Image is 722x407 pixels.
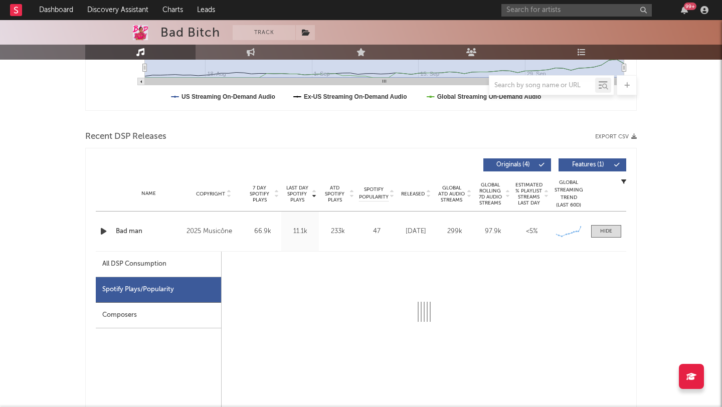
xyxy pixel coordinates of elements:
[321,185,348,203] span: ATD Spotify Plays
[565,162,611,168] span: Features ( 1 )
[304,93,407,100] text: Ex-US Streaming On-Demand Audio
[515,227,549,237] div: <5%
[233,25,295,40] button: Track
[438,227,471,237] div: 299k
[401,191,425,197] span: Released
[102,258,166,270] div: All DSP Consumption
[554,179,584,209] div: Global Streaming Trend (Last 60D)
[438,185,465,203] span: Global ATD Audio Streams
[246,185,273,203] span: 7 Day Spotify Plays
[359,186,389,201] span: Spotify Popularity
[437,93,541,100] text: Global Streaming On-Demand Audio
[399,227,433,237] div: [DATE]
[321,227,354,237] div: 233k
[559,158,626,171] button: Features(1)
[85,131,166,143] span: Recent DSP Releases
[96,303,221,328] div: Composers
[476,182,504,206] span: Global Rolling 7D Audio Streams
[489,82,595,90] input: Search by song name or URL
[501,4,652,17] input: Search for artists
[284,227,316,237] div: 11.1k
[116,190,182,197] div: Name
[476,227,510,237] div: 97.9k
[359,227,394,237] div: 47
[681,6,688,14] button: 99+
[483,158,551,171] button: Originals(4)
[160,25,220,40] div: Bad Bitch
[196,191,225,197] span: Copyright
[595,134,637,140] button: Export CSV
[187,226,241,238] div: 2025 Musicône
[284,185,310,203] span: Last Day Spotify Plays
[182,93,275,100] text: US Streaming On-Demand Audio
[246,227,279,237] div: 66.9k
[515,182,543,206] span: Estimated % Playlist Streams Last Day
[490,162,536,168] span: Originals ( 4 )
[116,227,182,237] a: Bad man
[96,252,221,277] div: All DSP Consumption
[684,3,696,10] div: 99 +
[96,277,221,303] div: Spotify Plays/Popularity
